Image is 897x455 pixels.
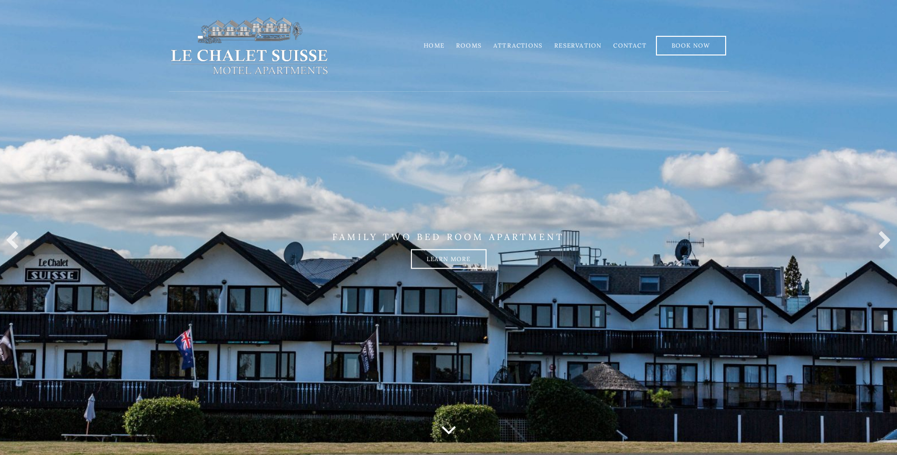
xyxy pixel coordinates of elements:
img: lechaletsuisse [169,16,329,75]
a: Home [424,42,444,49]
a: Book Now [656,36,726,55]
a: Learn more [411,249,487,269]
p: FAMILY TWO BED ROOM APARTMENT [169,232,729,242]
a: Rooms [456,42,482,49]
a: Contact [613,42,646,49]
a: Reservation [554,42,601,49]
a: Attractions [493,42,543,49]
